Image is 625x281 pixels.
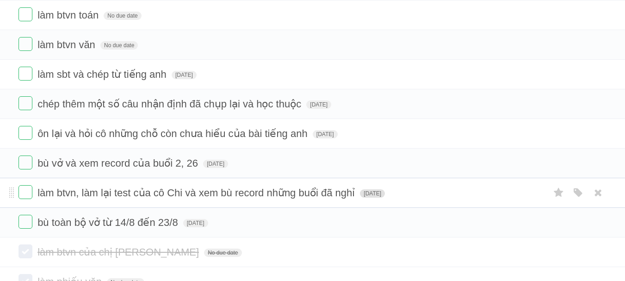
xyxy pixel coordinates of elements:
span: chép thêm một số câu nhận định đã chụp lại và học thuộc [37,98,303,110]
span: ôn lại và hỏi cô những chỗ còn chưa hiểu của bài tiếng anh [37,128,310,139]
span: làm btvn toán [37,9,101,21]
span: làm btvn văn [37,39,98,50]
label: Done [19,96,32,110]
span: [DATE] [172,71,197,79]
label: Done [19,156,32,169]
span: [DATE] [360,189,385,198]
span: bù toàn bộ vở từ 14/8 đến 23/8 [37,217,180,228]
span: [DATE] [306,100,331,109]
label: Done [19,67,32,81]
span: bù vở và xem record của buổi 2, 26 [37,157,200,169]
label: Star task [550,185,568,200]
span: [DATE] [313,130,338,138]
span: làm btvn của chị [PERSON_NAME] [37,246,201,258]
label: Done [19,215,32,229]
span: No due date [104,12,141,20]
span: No due date [204,249,241,257]
label: Done [19,185,32,199]
span: làm sbt và chép từ tiếng anh [37,69,169,80]
label: Done [19,126,32,140]
span: [DATE] [183,219,208,227]
span: No due date [100,41,138,50]
span: làm btvn, làm lại test của cô Chi và xem bù record những buổi đã nghỉ [37,187,357,199]
label: Done [19,7,32,21]
span: [DATE] [203,160,228,168]
label: Done [19,244,32,258]
label: Done [19,37,32,51]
